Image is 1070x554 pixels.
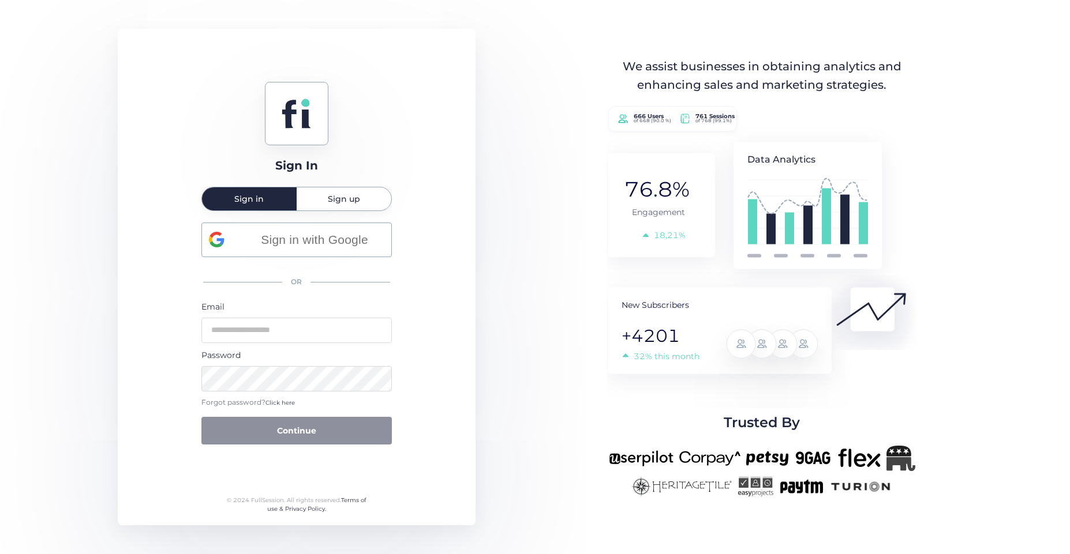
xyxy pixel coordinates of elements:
img: corpay-new.png [679,446,740,471]
div: OR [201,270,392,295]
div: Password [201,349,392,361]
tspan: New Subscribers [622,300,689,310]
img: turion-new.png [829,477,892,496]
img: easyprojects-new.png [738,477,773,496]
tspan: of 768 (99.1%) [696,118,732,124]
img: Republicanlogo-bw.png [886,446,915,471]
tspan: Data Analytics [747,154,815,165]
span: Sign in [234,195,264,203]
div: Sign In [275,157,318,175]
img: paytm-new.png [779,477,824,496]
tspan: Engagement [633,207,686,217]
div: We assist businesses in obtaining analytics and enhancing sales and marketing strategies. [609,58,914,94]
img: 9gag-new.png [794,446,832,471]
button: Continue [201,417,392,444]
span: Click here [265,399,295,406]
span: Sign up [328,195,360,203]
tspan: of 668 (90.0 %) [634,118,671,124]
img: flex-new.png [838,446,881,471]
span: Sign in with Google [245,230,384,249]
tspan: 18,21% [654,230,686,240]
div: Email [201,300,392,313]
img: heritagetile-new.png [631,477,732,496]
tspan: 32% this month [634,351,699,361]
span: Trusted By [724,412,800,434]
tspan: 761 Sessions [696,113,736,120]
img: userpilot-new.png [609,446,674,471]
div: © 2024 FullSession. All rights reserved. [222,496,371,514]
div: Forgot password? [201,397,392,408]
tspan: +4201 [622,325,680,346]
img: petsy-new.png [746,446,788,471]
tspan: 76.8% [625,176,690,202]
tspan: 666 Users [634,113,664,120]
